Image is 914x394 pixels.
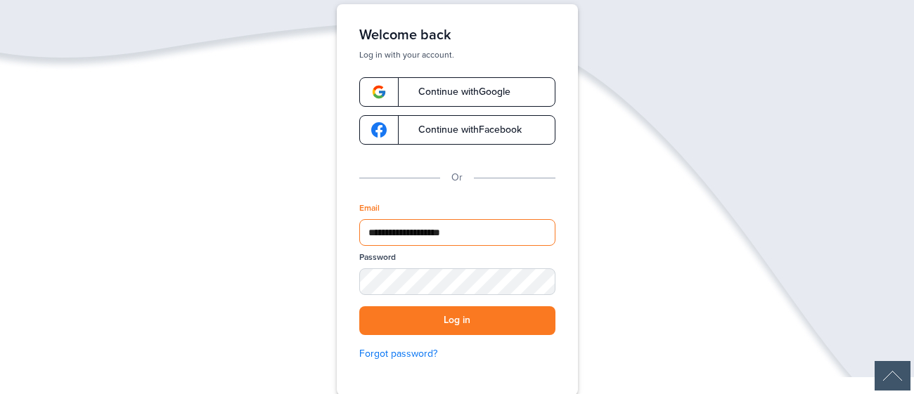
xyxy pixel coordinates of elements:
span: Continue with Facebook [404,125,522,135]
input: Email [359,219,555,246]
div: Scroll Back to Top [875,361,910,390]
a: Forgot password? [359,346,555,362]
label: Password [359,251,396,263]
img: google-logo [371,84,387,100]
img: google-logo [371,122,387,138]
img: Back to Top [875,361,910,390]
button: Log in [359,306,555,335]
h1: Welcome back [359,27,555,44]
p: Log in with your account. [359,49,555,60]
label: Email [359,202,380,214]
a: google-logoContinue withGoogle [359,77,555,107]
p: Or [451,170,463,185]
a: google-logoContinue withFacebook [359,115,555,145]
input: Password [359,268,555,295]
span: Continue with Google [404,87,510,97]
